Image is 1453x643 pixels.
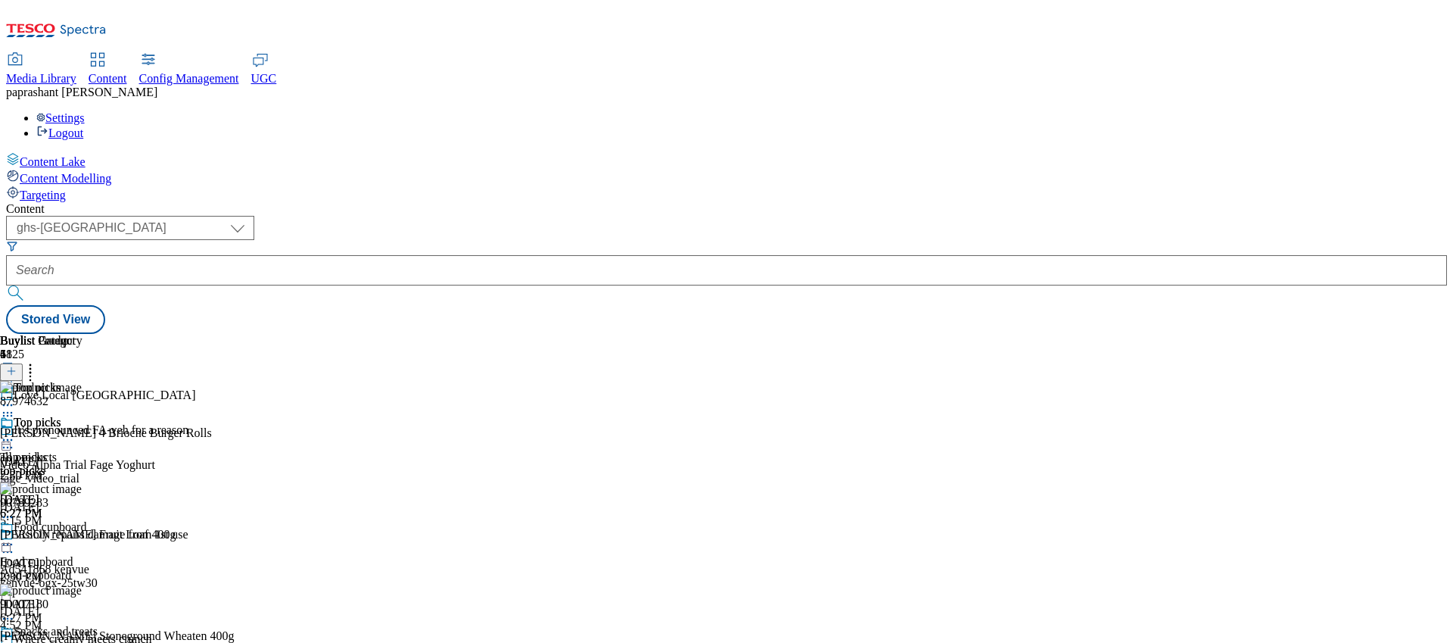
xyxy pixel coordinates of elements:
span: pa [6,86,17,98]
span: Config Management [139,72,239,85]
a: Content [89,54,127,86]
span: Media Library [6,72,76,85]
a: Settings [36,111,85,124]
a: Content Modelling [6,169,1447,186]
span: Content [89,72,127,85]
span: prashant [PERSON_NAME] [17,86,157,98]
a: Content Lake [6,152,1447,169]
a: Logout [36,126,83,139]
span: Content Lake [20,155,86,168]
span: UGC [251,72,277,85]
svg: Search Filters [6,240,18,252]
button: Stored View [6,305,105,334]
span: Content Modelling [20,172,111,185]
div: Content [6,202,1447,216]
a: Config Management [139,54,239,86]
a: Targeting [6,186,1447,202]
a: UGC [251,54,277,86]
a: Media Library [6,54,76,86]
span: Targeting [20,189,66,201]
input: Search [6,255,1447,286]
